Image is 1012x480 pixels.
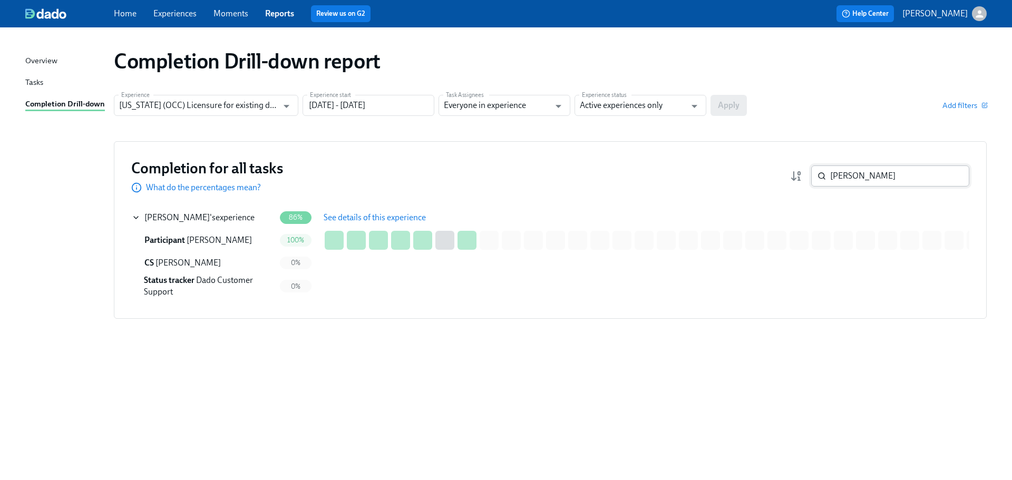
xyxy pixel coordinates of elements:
[131,159,283,178] h3: Completion for all tasks
[25,55,105,68] a: Overview
[144,258,154,268] span: Credentialing Specialist
[132,207,275,228] div: [PERSON_NAME]'sexperience
[285,282,307,290] span: 0%
[25,55,57,68] div: Overview
[686,98,703,114] button: Open
[278,98,295,114] button: Open
[830,165,969,187] input: Search by name
[153,8,197,18] a: Experiences
[902,6,987,21] button: [PERSON_NAME]
[281,236,311,244] span: 100%
[25,8,114,19] a: dado
[114,8,137,18] a: Home
[132,275,275,298] div: Status tracker Dado Customer Support
[25,76,43,90] div: Tasks
[146,182,261,193] p: What do the percentages mean?
[25,76,105,90] a: Tasks
[836,5,894,22] button: Help Center
[25,8,66,19] img: dado
[144,212,210,222] span: [PERSON_NAME]
[213,8,248,18] a: Moments
[316,207,433,228] button: See details of this experience
[25,98,105,111] a: Completion Drill-down
[114,48,381,74] h1: Completion Drill-down report
[187,235,252,245] span: [PERSON_NAME]
[132,252,275,273] div: CS [PERSON_NAME]
[144,212,255,223] div: 's experience
[132,230,275,251] div: Participant [PERSON_NAME]
[902,8,968,19] p: [PERSON_NAME]
[285,259,307,267] span: 0%
[324,212,426,223] span: See details of this experience
[550,98,567,114] button: Open
[144,235,185,245] span: Participant
[283,213,309,221] span: 86%
[265,8,294,18] a: Reports
[311,5,371,22] button: Review us on G2
[842,8,889,19] span: Help Center
[144,275,253,297] span: Dado Customer Support
[316,8,365,19] a: Review us on G2
[155,258,221,268] span: [PERSON_NAME]
[144,275,194,285] span: Status tracker
[942,100,987,111] button: Add filters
